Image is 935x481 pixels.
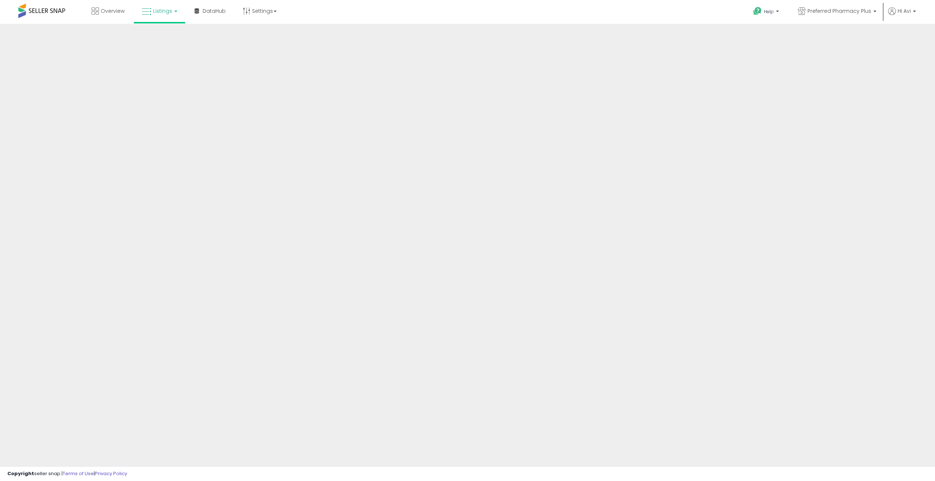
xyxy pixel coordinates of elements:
[888,7,916,24] a: Hi Avi
[764,8,774,15] span: Help
[203,7,226,15] span: DataHub
[153,7,172,15] span: Listings
[898,7,911,15] span: Hi Avi
[101,7,125,15] span: Overview
[807,7,871,15] span: Preferred Pharmacy Plus
[753,7,762,16] i: Get Help
[747,1,786,24] a: Help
